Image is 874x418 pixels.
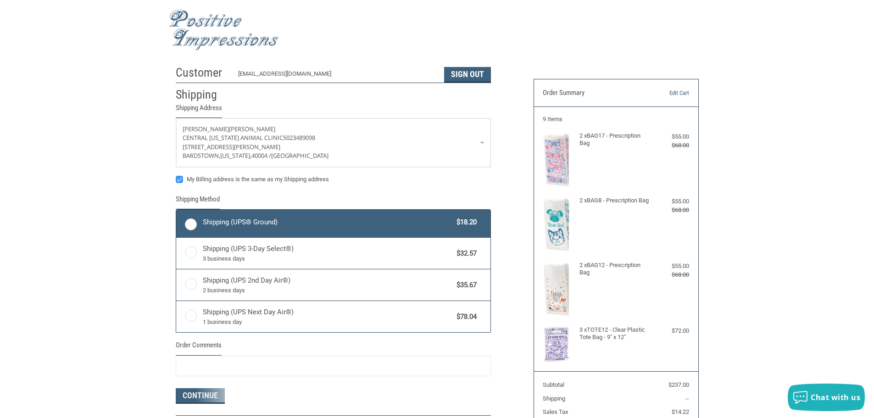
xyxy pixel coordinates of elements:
span: 2 business days [203,286,452,295]
div: $72.00 [652,326,689,335]
h4: 2 x BAG8 - Prescription Bag [579,197,651,204]
a: Edit Cart [642,89,689,98]
span: [PERSON_NAME] [183,125,229,133]
h2: Customer [176,65,229,80]
span: $32.57 [452,248,477,259]
h2: Shipping [176,87,229,102]
span: [PERSON_NAME] [229,125,275,133]
h4: 2 x BAG12 - Prescription Bag [579,262,651,277]
h4: 3 x TOTE12 - Clear Plastic Tote Bag - 9" x 12" [579,326,651,341]
label: My Billing address is the same as my Shipping address [176,176,491,183]
span: [GEOGRAPHIC_DATA] [271,151,328,160]
h3: Order Summary [543,89,642,98]
legend: Order Comments [176,340,222,355]
h3: 9 Items [543,116,689,123]
div: $55.00 [652,132,689,141]
span: 5023489098 [283,134,315,142]
div: $68.00 [652,206,689,215]
div: $68.00 [652,270,689,279]
div: $68.00 [652,141,689,150]
span: Shipping (UPS 3-Day Select®) [203,244,452,263]
span: $35.67 [452,280,477,290]
span: Subtotal [543,381,564,388]
span: -- [685,395,689,402]
span: Chat with us [811,392,860,402]
span: [STREET_ADDRESS][PERSON_NAME] [183,143,280,151]
span: Sales Tax [543,408,568,415]
span: Shipping (UPS® Ground) [203,217,452,228]
button: Sign Out [444,67,491,83]
span: CENTRAL [US_STATE] ANIMAL CLINIC [183,134,283,142]
span: 1 business day [203,318,452,327]
span: $18.20 [452,217,477,228]
div: [EMAIL_ADDRESS][DOMAIN_NAME] [238,69,435,83]
legend: Shipping Address [176,103,222,118]
img: Positive Impressions [169,10,279,50]
button: Chat with us [788,384,865,411]
span: Shipping (UPS Next Day Air®) [203,307,452,326]
button: Continue [176,388,225,404]
span: $237.00 [668,381,689,388]
span: $78.04 [452,312,477,322]
div: $55.00 [652,197,689,206]
span: [US_STATE], [220,151,251,160]
span: BARDSTOWN, [183,151,220,160]
h4: 2 x BAG17 - Prescription Bag [579,132,651,147]
span: 40004 / [251,151,271,160]
span: Shipping (UPS 2nd Day Air®) [203,275,452,295]
span: Shipping [543,395,565,402]
legend: Shipping Method [176,194,220,209]
span: 3 business days [203,254,452,263]
span: $14.22 [672,408,689,415]
div: $55.00 [652,262,689,271]
a: Enter or select a different address [176,118,490,167]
